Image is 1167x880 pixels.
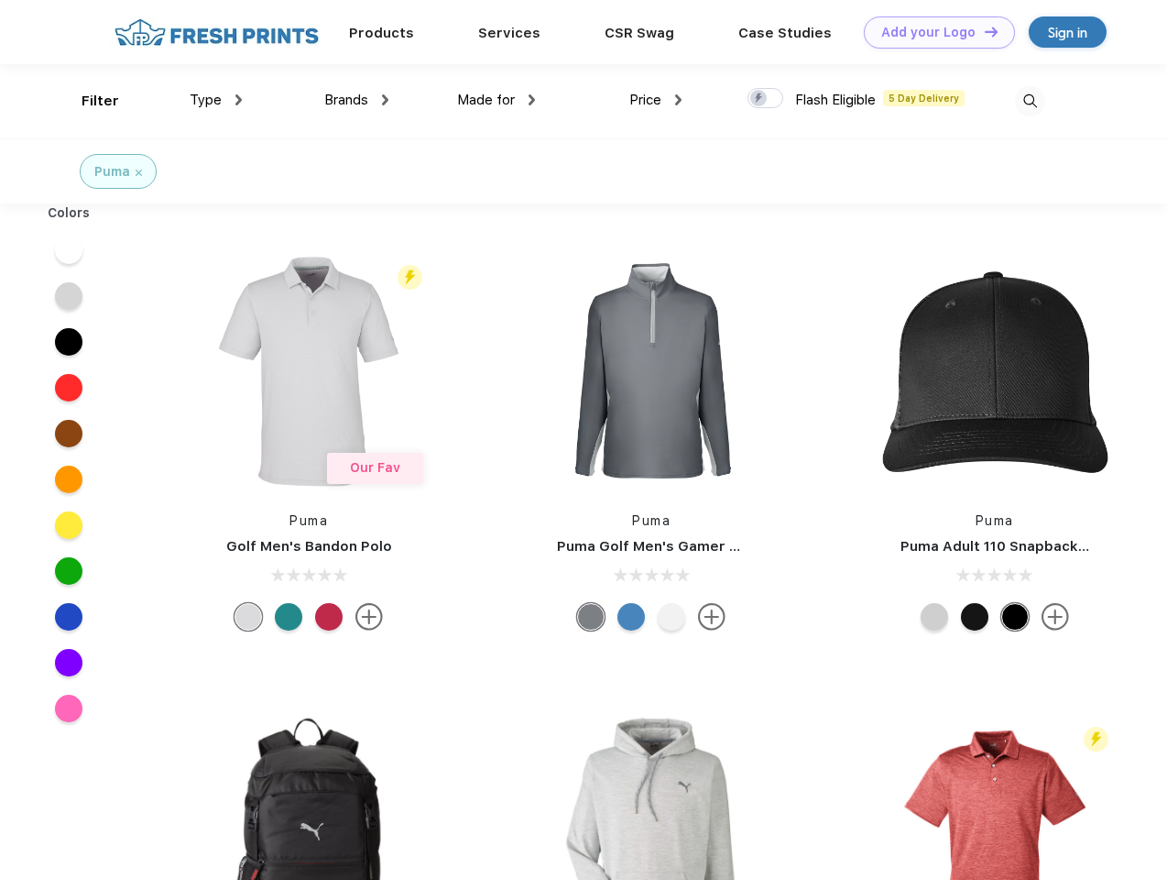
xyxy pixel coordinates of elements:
div: Colors [34,203,104,223]
div: Bright Cobalt [617,603,645,631]
img: dropdown.png [675,94,682,105]
a: Sign in [1029,16,1107,48]
span: Our Fav [350,460,400,475]
img: flash_active_toggle.svg [398,265,422,290]
img: more.svg [1042,603,1069,631]
div: Puma [94,162,130,181]
img: filter_cancel.svg [136,170,142,176]
a: Puma [632,513,671,528]
img: more.svg [698,603,725,631]
span: Type [190,92,222,108]
div: Filter [82,91,119,112]
div: Quarry Brt Whit [921,603,948,631]
img: desktop_search.svg [1015,86,1045,116]
div: Bright White [658,603,685,631]
a: Puma [289,513,328,528]
div: Add your Logo [881,25,976,40]
div: Quiet Shade [577,603,605,631]
span: Price [629,92,661,108]
img: flash_active_toggle.svg [1084,727,1108,752]
div: Ski Patrol [315,603,343,631]
span: Flash Eligible [795,92,876,108]
div: Green Lagoon [275,603,302,631]
img: func=resize&h=266 [529,249,773,493]
a: Puma [976,513,1014,528]
a: CSR Swag [605,25,674,41]
div: Pma Blk Pma Blk [1001,603,1029,631]
img: dropdown.png [529,94,535,105]
a: Golf Men's Bandon Polo [226,538,392,555]
span: 5 Day Delivery [883,90,965,106]
img: fo%20logo%202.webp [109,16,324,49]
a: Services [478,25,540,41]
span: Brands [324,92,368,108]
div: Sign in [1048,22,1087,43]
img: dropdown.png [235,94,242,105]
a: Puma Golf Men's Gamer Golf Quarter-Zip [557,538,846,555]
img: dropdown.png [382,94,388,105]
span: Made for [457,92,515,108]
img: more.svg [355,603,383,631]
div: Pma Blk with Pma Blk [961,603,988,631]
div: High Rise [234,603,262,631]
img: func=resize&h=266 [187,249,431,493]
img: func=resize&h=266 [873,249,1117,493]
a: Products [349,25,414,41]
img: DT [985,27,998,37]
